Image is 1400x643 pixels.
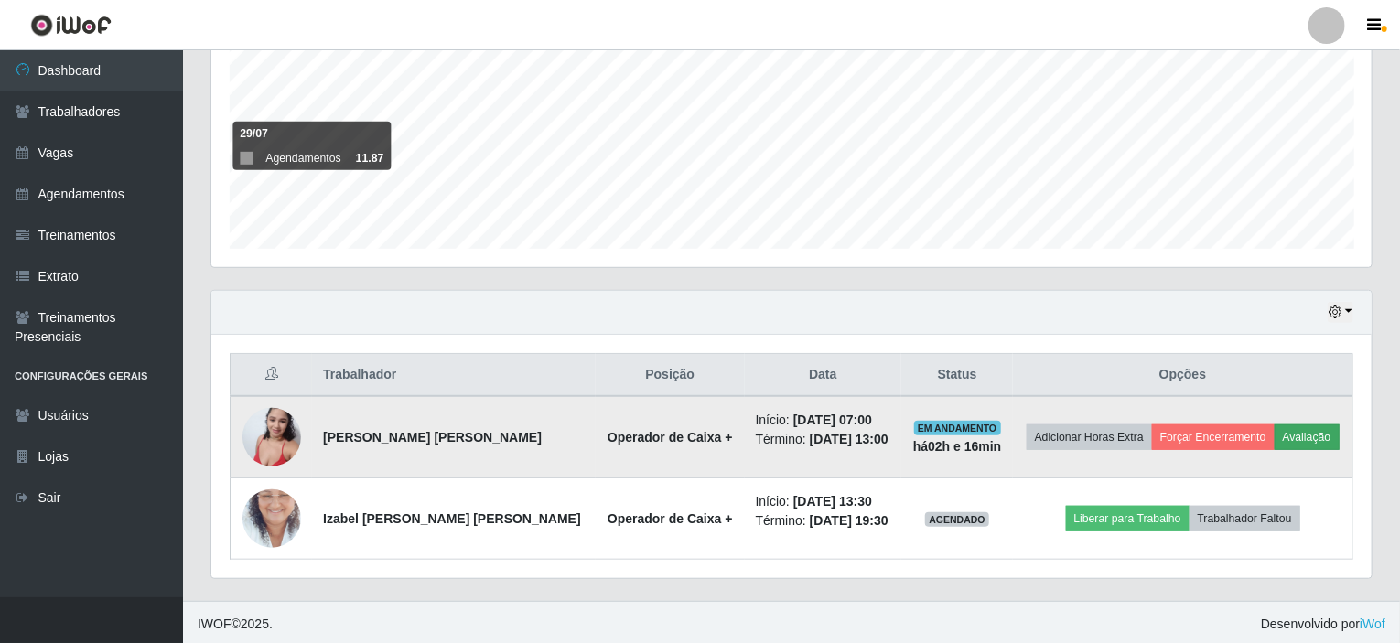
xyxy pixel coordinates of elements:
[323,430,542,445] strong: [PERSON_NAME] [PERSON_NAME]
[756,411,890,430] li: Início:
[608,511,733,526] strong: Operador de Caixa +
[756,430,890,449] li: Término:
[756,511,890,530] li: Término:
[312,354,596,397] th: Trabalhador
[198,615,273,634] span: © 2025 .
[810,513,888,528] time: [DATE] 19:30
[1360,616,1385,631] a: iWof
[1261,615,1385,634] span: Desenvolvido por
[608,430,733,445] strong: Operador de Caixa +
[1027,424,1152,450] button: Adicionar Horas Extra
[1275,424,1340,450] button: Avaliação
[793,494,872,509] time: [DATE] 13:30
[1152,424,1275,450] button: Forçar Encerramento
[913,439,1002,454] strong: há 02 h e 16 min
[30,14,112,37] img: CoreUI Logo
[745,354,901,397] th: Data
[1066,506,1190,531] button: Liberar para Trabalho
[756,492,890,511] li: Início:
[242,466,301,571] img: 1677848309634.jpeg
[793,413,872,427] time: [DATE] 07:00
[810,432,888,446] time: [DATE] 13:00
[323,511,581,526] strong: Izabel [PERSON_NAME] [PERSON_NAME]
[901,354,1013,397] th: Status
[596,354,745,397] th: Posição
[1013,354,1352,397] th: Opções
[242,398,301,476] img: 1743531508454.jpeg
[914,421,1001,435] span: EM ANDAMENTO
[1190,506,1300,531] button: Trabalhador Faltou
[198,616,232,631] span: IWOF
[925,512,989,527] span: AGENDADO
